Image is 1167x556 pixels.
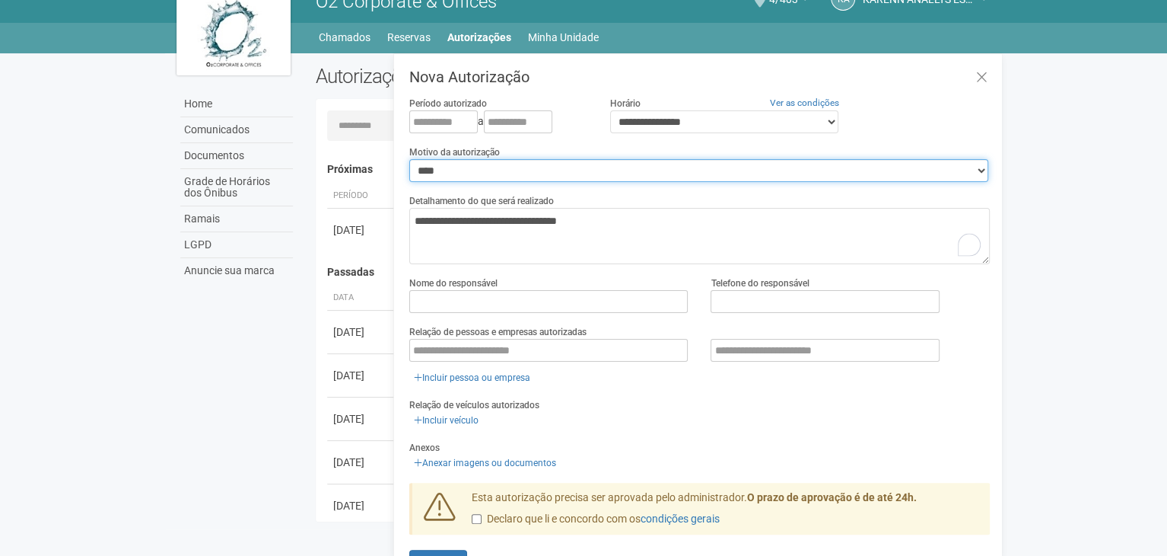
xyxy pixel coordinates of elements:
div: Esta autorização precisa ser aprovada pelo administrador. [460,490,990,535]
a: Incluir veículo [409,412,483,429]
a: Autorizações [447,27,511,48]
div: [DATE] [333,222,390,238]
div: a [409,110,587,133]
strong: O prazo de aprovação é de até 24h. [747,491,917,503]
label: Período autorizado [409,97,487,110]
a: Chamados [319,27,370,48]
a: Documentos [180,143,293,169]
label: Motivo da autorização [409,145,500,159]
a: Grade de Horários dos Ônibus [180,169,293,206]
a: condições gerais [641,513,720,525]
h4: Passadas [327,267,979,278]
div: [DATE] [333,498,390,513]
label: Detalhamento do que será realizado [409,194,554,208]
h3: Nova Autorização [409,69,990,85]
a: Ver as condições [770,97,839,108]
a: Reservas [387,27,431,48]
div: [DATE] [333,324,390,340]
a: Comunicados [180,117,293,143]
label: Horário [610,97,641,110]
label: Anexos [409,441,440,455]
th: Data [327,286,396,311]
label: Declaro que li e concordo com os [472,512,720,527]
a: Incluir pessoa ou empresa [409,369,535,386]
a: Home [180,91,293,117]
h4: Próximas [327,164,979,175]
label: Relação de pessoas e empresas autorizadas [409,325,587,339]
input: Declaro que li e concordo com oscondições gerais [472,514,482,524]
div: [DATE] [333,411,390,427]
div: [DATE] [333,368,390,383]
label: Telefone do responsável [711,276,809,290]
a: Minha Unidade [528,27,599,48]
a: Anuncie sua marca [180,258,293,283]
h2: Autorizações [316,65,641,88]
a: Anexar imagens ou documentos [409,455,561,471]
label: Relação de veículos autorizados [409,398,539,412]
th: Período [327,184,396,209]
textarea: To enrich screen reader interactions, please activate Accessibility in Grammarly extension settings [409,208,990,264]
a: LGPD [180,232,293,258]
a: Ramais [180,206,293,232]
label: Nome do responsável [409,276,498,290]
div: [DATE] [333,455,390,470]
